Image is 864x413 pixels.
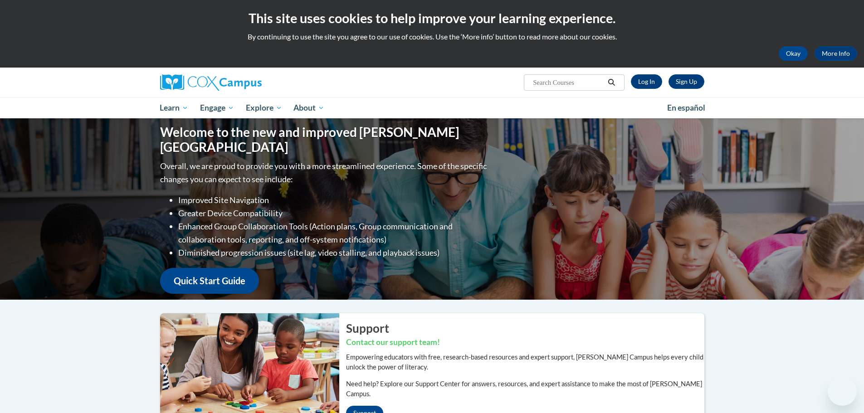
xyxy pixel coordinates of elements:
a: En español [661,98,711,117]
a: Cox Campus [160,74,332,91]
h2: Support [346,320,704,336]
img: Cox Campus [160,74,262,91]
button: Search [605,77,618,88]
p: By continuing to use the site you agree to our use of cookies. Use the ‘More info’ button to read... [7,32,857,42]
h3: Contact our support team! [346,337,704,348]
input: Search Courses [532,77,605,88]
h2: This site uses cookies to help improve your learning experience. [7,9,857,27]
li: Improved Site Navigation [178,194,489,207]
h1: Welcome to the new and improved [PERSON_NAME][GEOGRAPHIC_DATA] [160,125,489,155]
div: Main menu [146,97,718,118]
li: Enhanced Group Collaboration Tools (Action plans, Group communication and collaboration tools, re... [178,220,489,246]
button: Okay [779,46,808,61]
a: About [288,97,330,118]
a: Register [669,74,704,89]
p: Overall, we are proud to provide you with a more streamlined experience. Some of the specific cha... [160,160,489,186]
a: Engage [194,97,240,118]
span: Engage [200,102,234,113]
a: Learn [154,97,195,118]
p: Need help? Explore our Support Center for answers, resources, and expert assistance to make the m... [346,379,704,399]
li: Greater Device Compatibility [178,207,489,220]
span: About [293,102,324,113]
a: More Info [815,46,857,61]
p: Empowering educators with free, research-based resources and expert support, [PERSON_NAME] Campus... [346,352,704,372]
a: Log In [631,74,662,89]
a: Explore [240,97,288,118]
li: Diminished progression issues (site lag, video stalling, and playback issues) [178,246,489,259]
iframe: Button to launch messaging window [828,377,857,406]
a: Quick Start Guide [160,268,259,294]
span: Learn [160,102,188,113]
span: En español [667,103,705,112]
span: Explore [246,102,282,113]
